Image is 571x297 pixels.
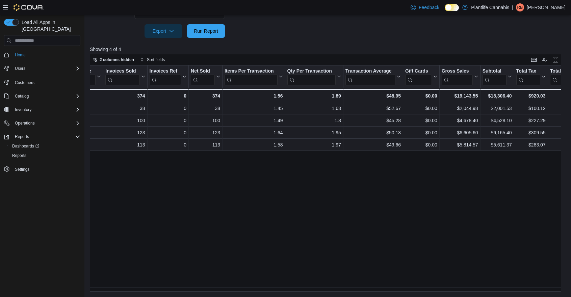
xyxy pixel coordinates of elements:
button: Reports [1,132,83,141]
button: Users [12,64,28,73]
p: Plantlife Cannabis [471,3,509,11]
span: Settings [15,167,29,172]
button: Home [1,50,83,60]
span: Feedback [419,4,439,11]
button: Display options [541,56,549,64]
span: Customers [12,78,80,86]
span: Run Report [194,28,218,34]
button: Customers [1,77,83,87]
a: Dashboards [7,141,83,151]
a: Reports [9,152,29,160]
button: Sort fields [137,56,167,64]
button: 2 columns hidden [90,56,137,64]
div: 1.56 [225,92,283,100]
span: Operations [12,119,80,127]
p: [PERSON_NAME] [527,3,566,11]
span: Inventory [12,106,80,114]
button: Settings [1,164,83,174]
div: $18,306.40 [483,92,512,100]
button: Reports [12,133,32,141]
button: Catalog [12,92,31,100]
span: Sort fields [147,57,165,62]
span: Settings [12,165,80,173]
div: 0 [150,92,186,100]
p: Showing 4 of 4 [90,46,566,53]
div: 374 [191,92,220,100]
nav: Complex example [4,47,80,192]
span: Operations [15,120,35,126]
div: 374 [105,92,145,100]
button: Reports [7,151,83,160]
span: RB [517,3,523,11]
div: Rae Bater [516,3,524,11]
button: Enter fullscreen [551,56,560,64]
button: Inventory [1,105,83,114]
span: Load All Apps in [GEOGRAPHIC_DATA] [19,19,80,32]
div: $0.00 [405,92,437,100]
span: Reports [12,133,80,141]
span: Reports [9,152,80,160]
img: Cova [14,4,44,11]
button: Operations [12,119,37,127]
span: Dashboards [12,143,39,149]
a: Home [12,51,28,59]
a: Customers [12,79,37,87]
span: 2 columns hidden [100,57,134,62]
span: Catalog [15,93,29,99]
span: Customers [15,80,34,85]
button: Run Report [187,24,225,38]
span: Export [149,24,178,38]
button: Inventory [12,106,34,114]
div: 1.89 [287,92,341,100]
input: Dark Mode [445,4,459,11]
button: Users [1,64,83,73]
button: Operations [1,118,83,128]
button: Catalog [1,91,83,101]
a: Feedback [408,1,442,14]
p: | [512,3,513,11]
span: Dashboards [9,142,80,150]
button: Export [145,24,182,38]
a: Settings [12,165,32,173]
span: Users [15,66,25,71]
span: Reports [15,134,29,139]
span: Inventory [15,107,31,112]
span: Catalog [12,92,80,100]
button: Keyboard shortcuts [530,56,538,64]
div: $48.95 [345,92,401,100]
span: Home [12,51,80,59]
div: $920.03 [516,92,546,100]
span: Home [15,52,26,58]
span: Users [12,64,80,73]
div: $19,143.55 [442,92,478,100]
a: Dashboards [9,142,42,150]
span: Reports [12,153,26,158]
